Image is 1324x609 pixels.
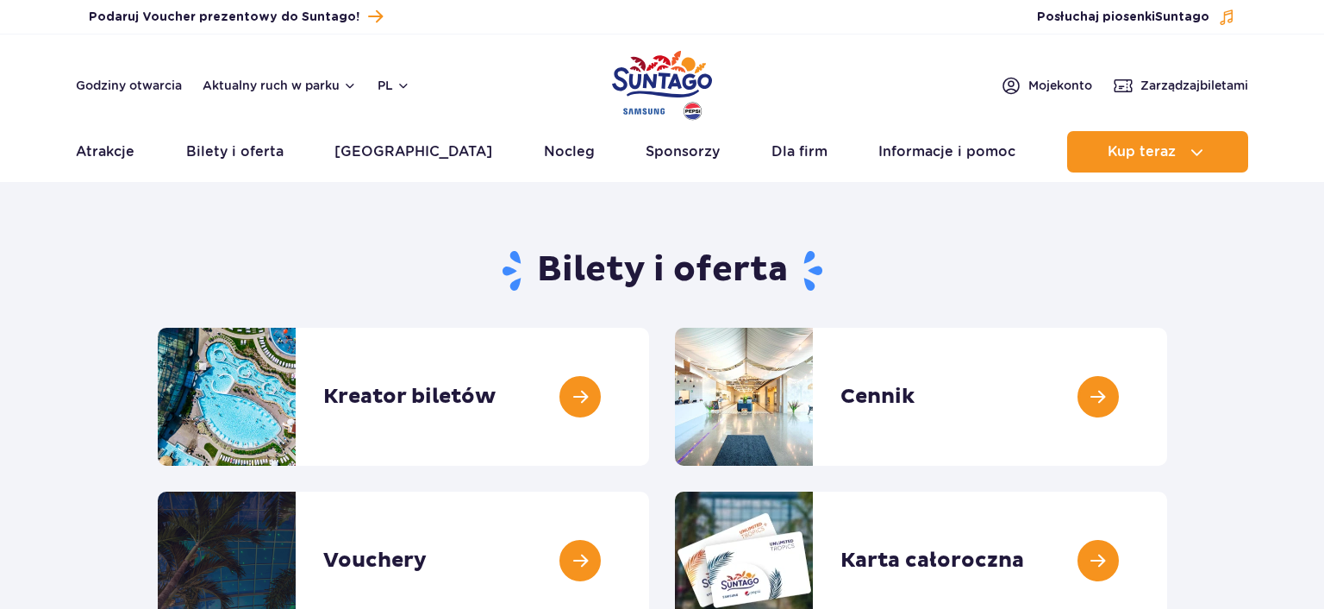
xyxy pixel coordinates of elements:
[646,131,720,173] a: Sponsorzy
[1001,75,1092,96] a: Mojekonto
[878,131,1015,173] a: Informacje i pomoc
[334,131,492,173] a: [GEOGRAPHIC_DATA]
[612,43,712,122] a: Park of Poland
[1140,77,1248,94] span: Zarządzaj biletami
[76,131,134,173] a: Atrakcje
[203,78,357,92] button: Aktualny ruch w parku
[89,5,383,28] a: Podaruj Voucher prezentowy do Suntago!
[1037,9,1235,26] button: Posłuchaj piosenkiSuntago
[186,131,284,173] a: Bilety i oferta
[544,131,595,173] a: Nocleg
[1028,77,1092,94] span: Moje konto
[1037,9,1209,26] span: Posłuchaj piosenki
[1108,144,1176,160] span: Kup teraz
[378,77,410,94] button: pl
[1067,131,1248,173] button: Kup teraz
[76,77,182,94] a: Godziny otwarcia
[771,131,827,173] a: Dla firm
[1113,75,1248,96] a: Zarządzajbiletami
[89,9,359,26] span: Podaruj Voucher prezentowy do Suntago!
[1155,11,1209,23] span: Suntago
[158,248,1167,293] h1: Bilety i oferta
